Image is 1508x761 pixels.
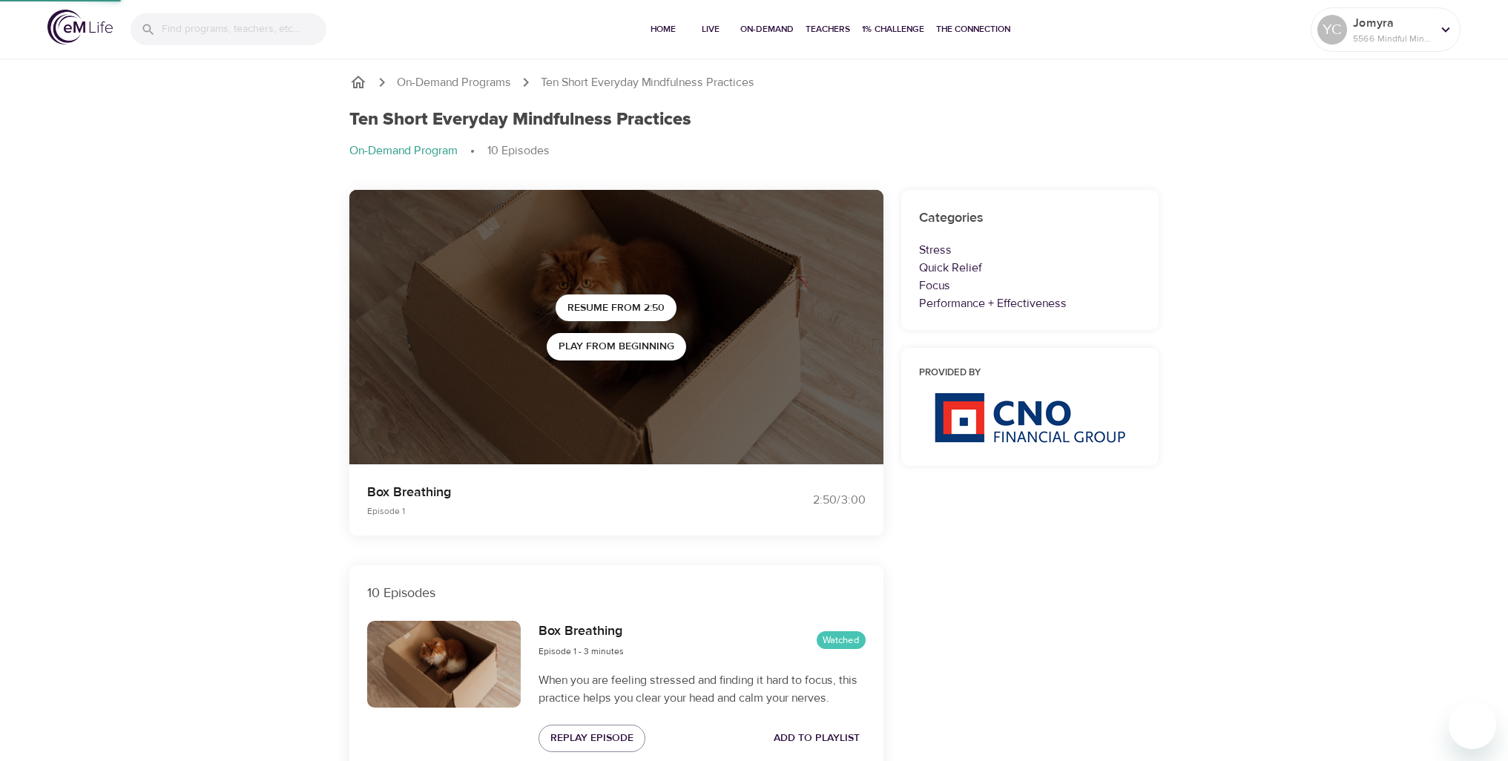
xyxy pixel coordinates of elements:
[539,645,624,657] span: Episode 1 - 3 minutes
[919,366,1142,381] h6: Provided by
[754,492,866,509] div: 2:50 / 3:00
[919,277,1142,294] p: Focus
[556,294,676,322] button: Resume from 2:50
[349,142,1159,160] nav: breadcrumb
[559,337,674,356] span: Play from beginning
[539,621,624,642] h6: Box Breathing
[919,259,1142,277] p: Quick Relief
[162,13,326,45] input: Find programs, teachers, etc...
[567,299,665,317] span: Resume from 2:50
[550,729,633,748] span: Replay Episode
[645,22,681,37] span: Home
[349,142,458,159] p: On-Demand Program
[397,74,511,91] a: On-Demand Programs
[1353,32,1432,45] p: 5566 Mindful Minutes
[547,333,686,360] button: Play from beginning
[487,142,550,159] p: 10 Episodes
[806,22,850,37] span: Teachers
[774,729,860,748] span: Add to Playlist
[367,504,737,518] p: Episode 1
[349,109,691,131] h1: Ten Short Everyday Mindfulness Practices
[919,208,1142,229] h6: Categories
[1317,15,1347,45] div: YC
[367,482,737,502] p: Box Breathing
[936,22,1010,37] span: The Connection
[349,73,1159,91] nav: breadcrumb
[1353,14,1432,32] p: Jomyra
[693,22,728,37] span: Live
[862,22,924,37] span: 1% Challenge
[740,22,794,37] span: On-Demand
[934,392,1125,443] img: CNO%20logo.png
[817,633,866,648] span: Watched
[539,671,865,707] p: When you are feeling stressed and finding it hard to focus, this practice helps you clear your he...
[768,725,866,752] button: Add to Playlist
[539,725,645,752] button: Replay Episode
[541,74,754,91] p: Ten Short Everyday Mindfulness Practices
[367,583,866,603] p: 10 Episodes
[919,241,1142,259] p: Stress
[47,10,113,45] img: logo
[1449,702,1496,749] iframe: Button to launch messaging window
[919,294,1142,312] p: Performance + Effectiveness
